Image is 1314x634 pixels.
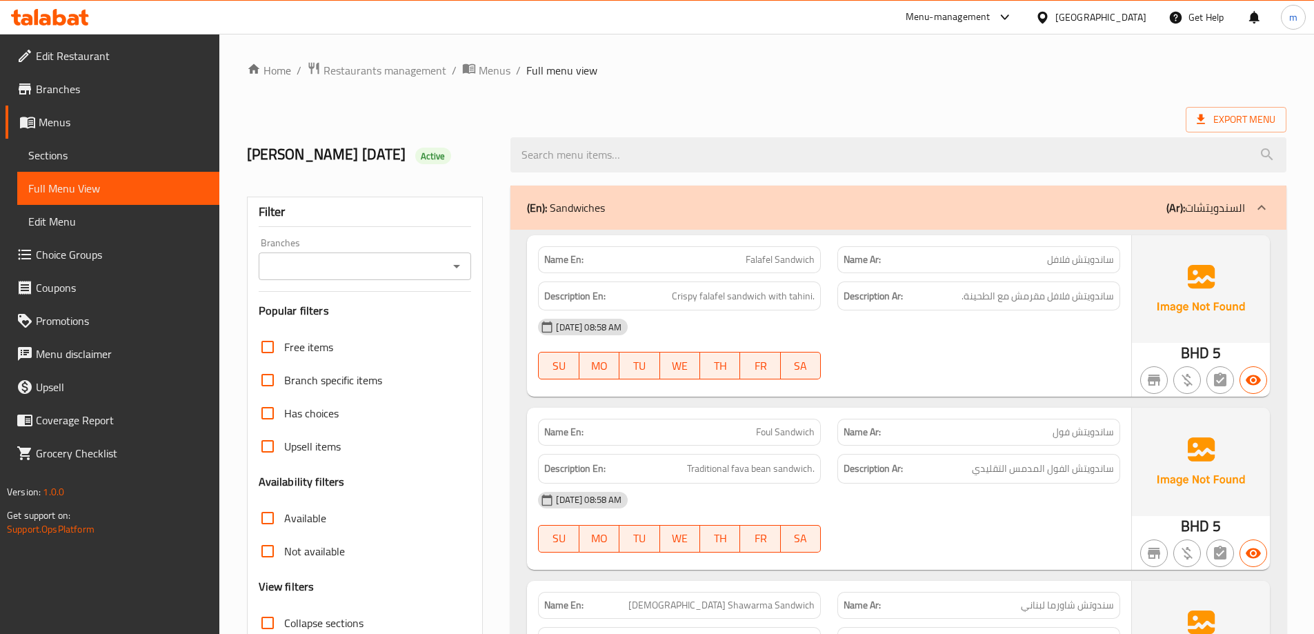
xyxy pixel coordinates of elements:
span: Active [415,150,451,163]
span: Branches [36,81,208,97]
a: Menu disclaimer [6,337,219,370]
button: Available [1240,366,1267,394]
a: Coupons [6,271,219,304]
button: TU [619,352,659,379]
strong: Name Ar: [844,598,881,613]
button: Not branch specific item [1140,366,1168,394]
span: Upsell [36,379,208,395]
button: Not has choices [1206,539,1234,567]
h2: [PERSON_NAME] [DATE] [247,144,495,165]
strong: Name En: [544,425,584,439]
input: search [510,137,1286,172]
button: Purchased item [1173,366,1201,394]
span: Coverage Report [36,412,208,428]
strong: Description En: [544,460,606,477]
span: Sections [28,147,208,164]
a: Home [247,62,291,79]
img: Ae5nvW7+0k+MAAAAAElFTkSuQmCC [1132,408,1270,515]
button: TH [700,525,740,553]
span: BHD [1181,339,1209,366]
strong: Name Ar: [844,425,881,439]
button: MO [579,352,619,379]
nav: breadcrumb [247,61,1286,79]
span: Restaurants management [323,62,446,79]
strong: Description Ar: [844,460,903,477]
span: TH [706,528,735,548]
span: m [1289,10,1297,25]
span: Not available [284,543,345,559]
span: WE [666,528,695,548]
strong: Name Ar: [844,252,881,267]
span: ساندويتش فلافل [1047,252,1114,267]
span: Edit Restaurant [36,48,208,64]
span: MO [585,356,614,376]
span: Edit Menu [28,213,208,230]
span: Traditional fava bean sandwich. [687,460,815,477]
b: (En): [527,197,547,218]
button: FR [740,352,780,379]
h3: Availability filters [259,474,345,490]
span: 5 [1213,513,1221,539]
img: Ae5nvW7+0k+MAAAAAElFTkSuQmCC [1132,235,1270,343]
h3: Popular filters [259,303,472,319]
span: TU [625,356,654,376]
li: / [516,62,521,79]
span: [DATE] 08:58 AM [550,321,627,334]
div: Active [415,148,451,164]
div: (En): Sandwiches(Ar):السندويتشات [510,186,1286,230]
span: Coupons [36,279,208,296]
span: Full menu view [526,62,597,79]
span: SU [544,356,573,376]
span: TH [706,356,735,376]
a: Edit Menu [17,205,219,238]
a: Restaurants management [307,61,446,79]
span: Version: [7,483,41,501]
span: FR [746,528,775,548]
button: TU [619,525,659,553]
span: Available [284,510,326,526]
span: Choice Groups [36,246,208,263]
button: Not has choices [1206,366,1234,394]
span: Foul Sandwich [756,425,815,439]
button: SU [538,525,579,553]
strong: Description Ar: [844,288,903,305]
button: Purchased item [1173,539,1201,567]
span: Menus [479,62,510,79]
p: السندويتشات [1166,199,1245,216]
span: MO [585,528,614,548]
button: MO [579,525,619,553]
button: SA [781,525,821,553]
a: Sections [17,139,219,172]
p: Sandwiches [527,199,605,216]
strong: Name En: [544,252,584,267]
span: ساندويتش فلافل مقرمش مع الطحينة. [962,288,1114,305]
button: SA [781,352,821,379]
span: Get support on: [7,506,70,524]
span: FR [746,356,775,376]
div: Menu-management [906,9,991,26]
span: Collapse sections [284,615,364,631]
span: ساندويتش فول [1053,425,1114,439]
span: TU [625,528,654,548]
button: FR [740,525,780,553]
a: Upsell [6,370,219,404]
a: Edit Restaurant [6,39,219,72]
a: Full Menu View [17,172,219,205]
span: Branch specific items [284,372,382,388]
span: Upsell items [284,438,341,455]
span: Promotions [36,313,208,329]
span: SU [544,528,573,548]
button: Available [1240,539,1267,567]
span: WE [666,356,695,376]
span: ساندويتش الفول المدمس التقليدي [972,460,1114,477]
h3: View filters [259,579,315,595]
span: Export Menu [1186,107,1286,132]
span: سندوتش شاورما لبناني [1021,598,1114,613]
strong: Description En: [544,288,606,305]
b: (Ar): [1166,197,1185,218]
span: SA [786,528,815,548]
span: BHD [1181,513,1209,539]
a: Promotions [6,304,219,337]
button: TH [700,352,740,379]
button: Open [447,257,466,276]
